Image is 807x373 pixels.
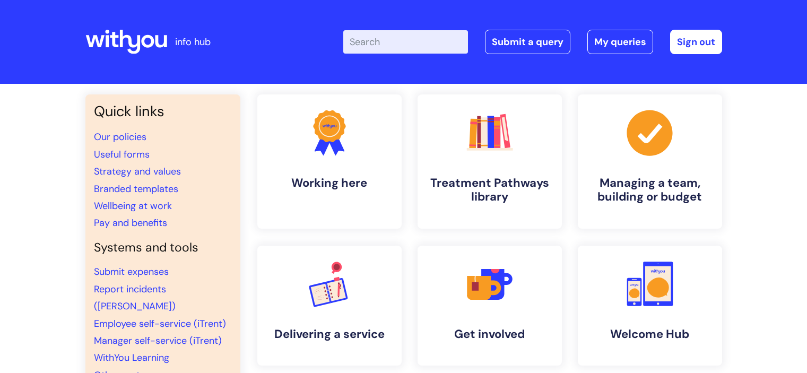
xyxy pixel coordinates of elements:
[94,265,169,278] a: Submit expenses
[586,176,714,204] h4: Managing a team, building or budget
[343,30,468,54] input: Search
[94,199,172,212] a: Wellbeing at work
[94,283,176,313] a: Report incidents ([PERSON_NAME])
[418,94,562,229] a: Treatment Pathways library
[587,30,653,54] a: My queries
[578,94,722,229] a: Managing a team, building or budget
[94,103,232,120] h3: Quick links
[175,33,211,50] p: info hub
[426,327,553,341] h4: Get involved
[94,216,167,229] a: Pay and benefits
[343,30,722,54] div: | -
[418,246,562,366] a: Get involved
[266,327,393,341] h4: Delivering a service
[485,30,570,54] a: Submit a query
[94,183,178,195] a: Branded templates
[94,131,146,143] a: Our policies
[257,246,402,366] a: Delivering a service
[94,148,150,161] a: Useful forms
[670,30,722,54] a: Sign out
[578,246,722,366] a: Welcome Hub
[94,317,226,330] a: Employee self-service (iTrent)
[94,351,169,364] a: WithYou Learning
[266,176,393,190] h4: Working here
[257,94,402,229] a: Working here
[94,334,222,347] a: Manager self-service (iTrent)
[586,327,714,341] h4: Welcome Hub
[94,240,232,255] h4: Systems and tools
[426,176,553,204] h4: Treatment Pathways library
[94,165,181,178] a: Strategy and values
